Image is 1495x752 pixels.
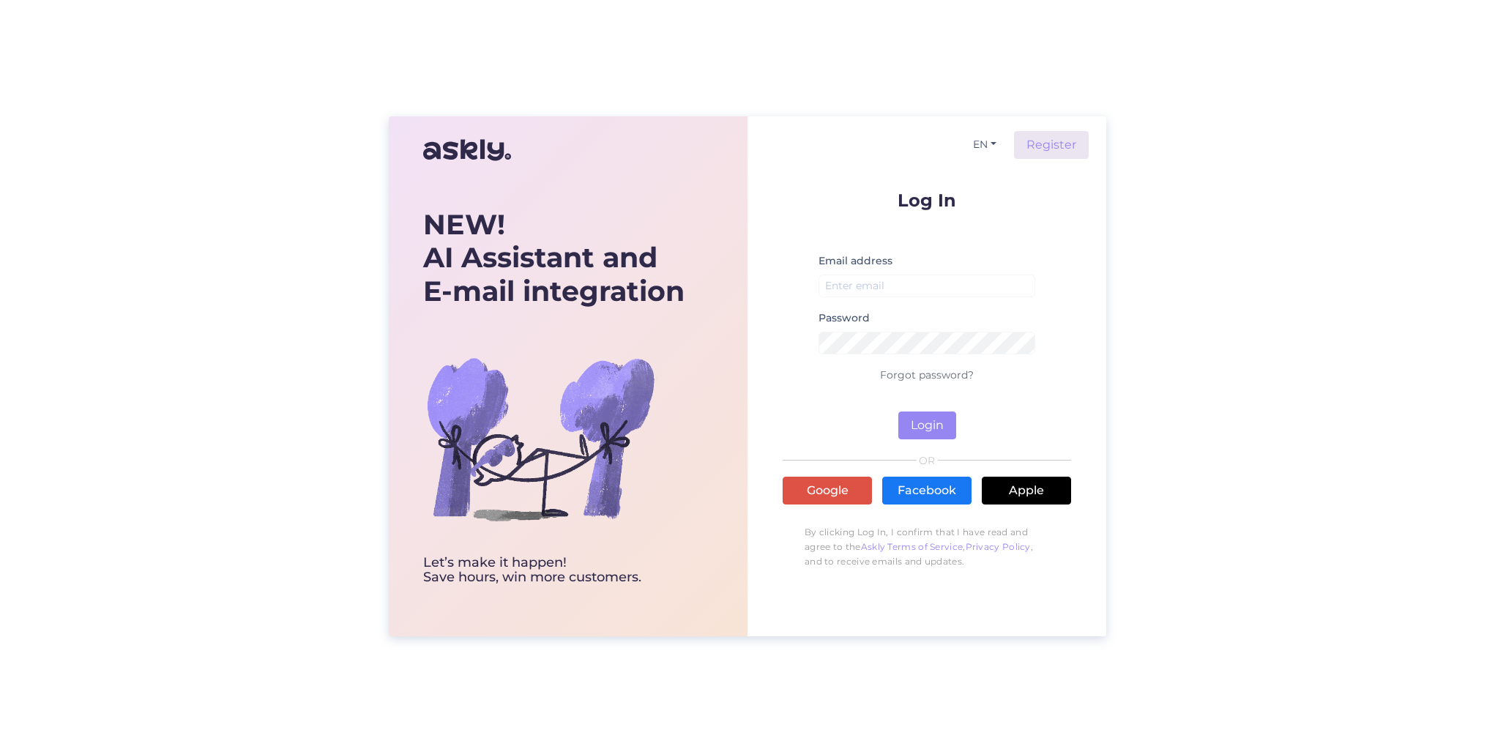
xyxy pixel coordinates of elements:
img: bg-askly [423,321,657,556]
a: Askly Terms of Service [861,541,963,552]
label: Email address [819,253,892,269]
b: NEW! [423,207,505,242]
p: By clicking Log In, I confirm that I have read and agree to the , , and to receive emails and upd... [783,518,1071,576]
div: AI Assistant and E-mail integration [423,208,685,308]
img: Askly [423,133,511,168]
input: Enter email [819,275,1035,297]
a: Forgot password? [880,368,974,381]
a: Facebook [882,477,972,505]
p: Log In [783,191,1071,209]
a: Apple [982,477,1071,505]
span: OR [917,455,938,466]
a: Register [1014,131,1089,159]
a: Google [783,477,872,505]
button: EN [967,134,1002,155]
div: Let’s make it happen! Save hours, win more customers. [423,556,685,585]
label: Password [819,310,870,326]
a: Privacy Policy [966,541,1031,552]
button: Login [898,412,956,439]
